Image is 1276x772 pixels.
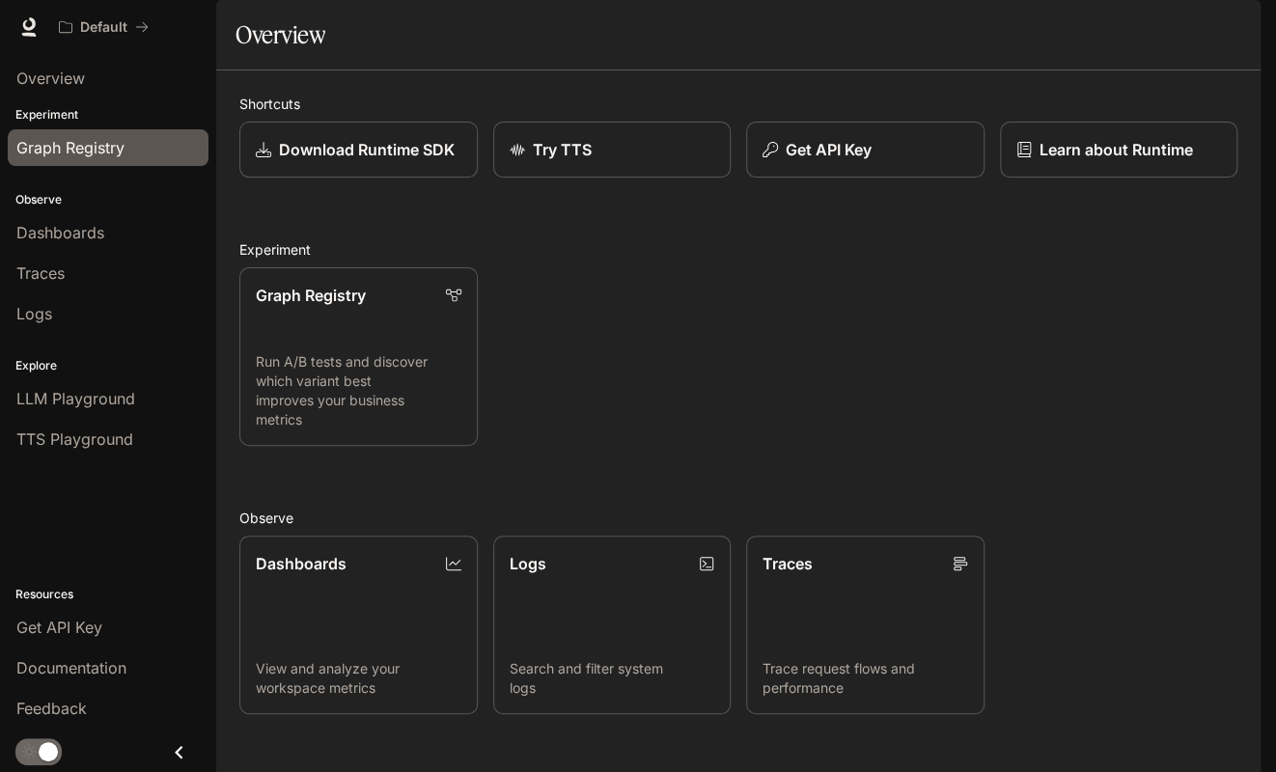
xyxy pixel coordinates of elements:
h1: Overview [236,15,325,54]
h2: Observe [239,508,1237,528]
h2: Experiment [239,239,1237,260]
p: Traces [763,552,813,575]
p: Dashboards [256,552,347,575]
button: All workspaces [50,8,157,46]
p: Trace request flows and performance [763,659,968,698]
p: View and analyze your workspace metrics [256,659,461,698]
button: Get API Key [746,122,985,178]
a: Learn about Runtime [1000,122,1238,178]
a: Graph RegistryRun A/B tests and discover which variant best improves your business metrics [239,267,478,446]
p: Graph Registry [256,284,366,307]
p: Learn about Runtime [1040,138,1193,161]
p: Run A/B tests and discover which variant best improves your business metrics [256,352,461,429]
p: Try TTS [533,138,592,161]
a: DashboardsView and analyze your workspace metrics [239,536,478,714]
a: Download Runtime SDK [239,122,478,178]
p: Logs [510,552,546,575]
a: TracesTrace request flows and performance [746,536,985,714]
h2: Shortcuts [239,94,1237,114]
a: LogsSearch and filter system logs [493,536,732,714]
p: Get API Key [786,138,872,161]
p: Download Runtime SDK [279,138,455,161]
a: Try TTS [493,122,732,178]
p: Search and filter system logs [510,659,715,698]
p: Default [80,19,127,36]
